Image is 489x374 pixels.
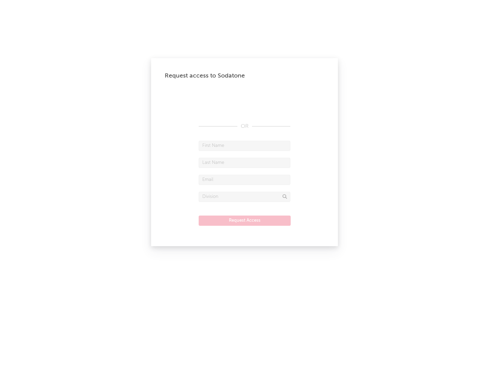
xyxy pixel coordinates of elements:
input: Email [199,175,290,185]
button: Request Access [199,216,291,226]
input: Last Name [199,158,290,168]
div: Request access to Sodatone [165,72,324,80]
div: OR [199,122,290,131]
input: Division [199,192,290,202]
input: First Name [199,141,290,151]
